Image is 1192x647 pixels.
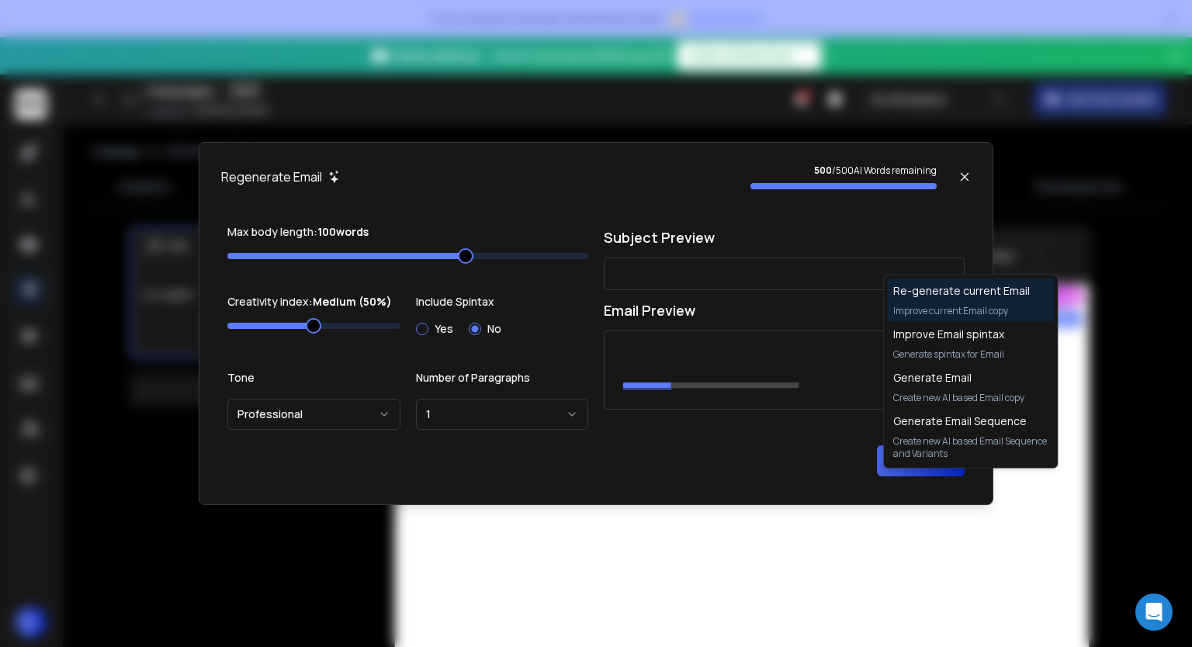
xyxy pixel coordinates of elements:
label: Yes [435,323,453,334]
label: Include Spintax [416,296,589,307]
strong: 100 words [317,224,369,239]
h1: Generate Email Sequence [893,413,1048,429]
button: Regenerate [877,445,965,476]
label: Number of Paragraphs [416,372,589,383]
button: 1 [416,399,589,430]
h1: Improve Email spintax [893,327,1004,342]
p: Create new AI based Email copy [893,392,1024,404]
p: Create new AI based Email Sequence and Variants [893,435,1048,460]
p: / 500 AI Words remaining [750,164,937,177]
h1: Re-generate current Email [893,283,1030,299]
strong: Medium (50%) [313,294,392,309]
label: Max body length: [227,227,588,237]
label: Creativity index: [227,296,400,307]
h1: Generate Email [893,370,1024,386]
label: No [487,323,501,334]
h1: Subject Preview [604,227,965,248]
h1: Regenerate Email [221,168,322,186]
h1: Email Preview [604,299,965,321]
label: Tone [227,372,400,383]
div: Open Intercom Messenger [1135,593,1173,631]
p: Improve current Email copy [893,305,1030,317]
strong: 500 [814,164,832,177]
button: Professional [227,399,400,430]
p: Generate spintax for Email [893,348,1004,361]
